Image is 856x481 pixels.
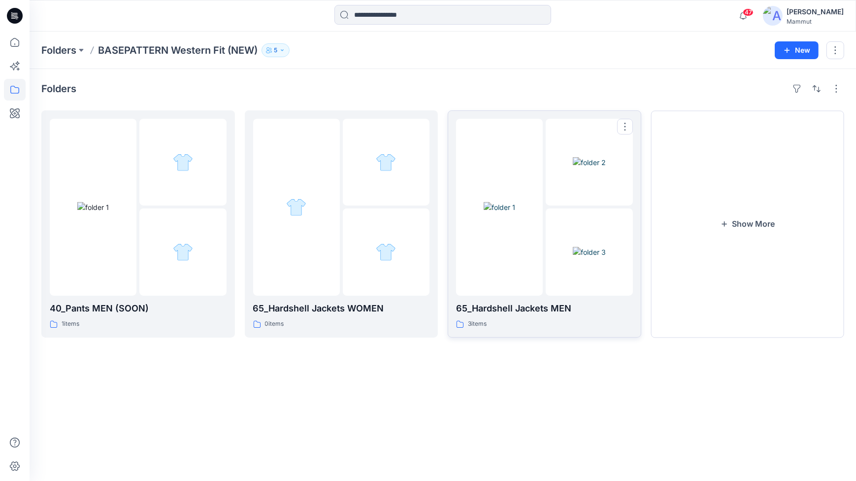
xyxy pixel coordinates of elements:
button: 5 [262,43,290,57]
p: 65_Hardshell Jackets MEN [456,302,633,315]
p: 0 items [265,319,284,329]
h4: Folders [41,83,76,95]
img: folder 3 [173,242,193,262]
div: Mammut [787,18,844,25]
p: BASEPATTERN Western Fit (NEW) [98,43,258,57]
a: folder 1folder 2folder 365_Hardshell Jackets WOMEN0items [245,110,438,338]
p: 1 items [62,319,79,329]
img: folder 3 [376,242,396,262]
img: avatar [763,6,783,26]
img: folder 2 [573,157,606,168]
img: folder 1 [286,197,306,217]
img: folder 1 [77,202,109,212]
img: folder 3 [573,247,606,257]
a: folder 1folder 2folder 340_Pants MEN (SOON)1items [41,110,235,338]
p: 40_Pants MEN (SOON) [50,302,227,315]
button: Show More [651,110,845,338]
button: New [775,41,819,59]
img: folder 1 [484,202,515,212]
a: Folders [41,43,76,57]
div: [PERSON_NAME] [787,6,844,18]
span: 47 [743,8,754,16]
img: folder 2 [173,152,193,172]
p: 65_Hardshell Jackets WOMEN [253,302,430,315]
img: folder 2 [376,152,396,172]
p: 3 items [468,319,487,329]
p: 5 [274,45,277,56]
a: folder 1folder 2folder 365_Hardshell Jackets MEN3items [448,110,641,338]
